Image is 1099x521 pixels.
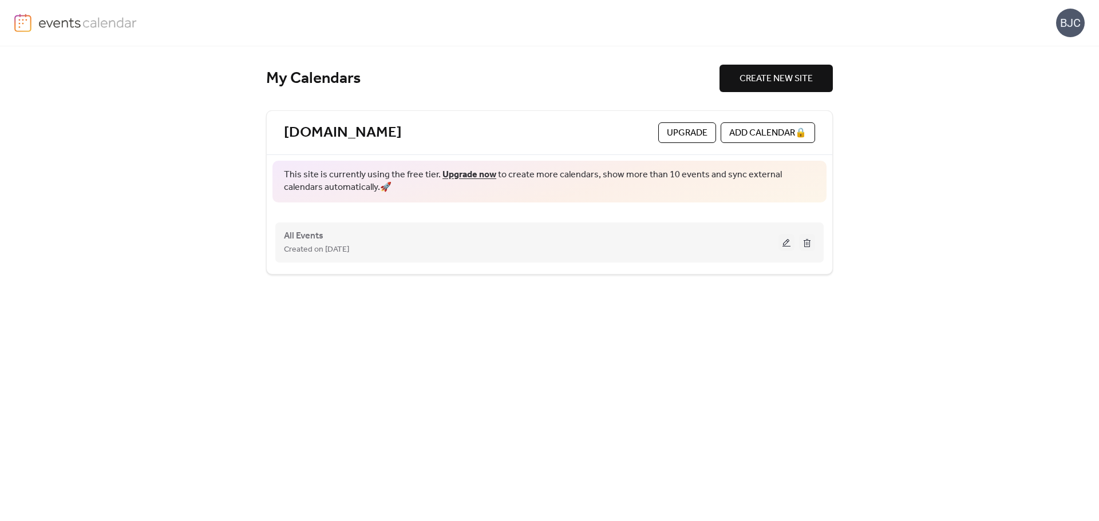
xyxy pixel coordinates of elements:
[284,233,323,239] a: All Events
[442,166,496,184] a: Upgrade now
[284,229,323,243] span: All Events
[667,126,707,140] span: Upgrade
[38,14,137,31] img: logo-type
[740,72,813,86] span: CREATE NEW SITE
[266,69,720,89] div: My Calendars
[658,122,716,143] button: Upgrade
[1056,9,1085,37] div: BJC
[14,14,31,32] img: logo
[284,124,402,142] a: [DOMAIN_NAME]
[720,65,833,92] button: CREATE NEW SITE
[284,169,815,194] span: This site is currently using the free tier. to create more calendars, show more than 10 events an...
[284,243,349,257] span: Created on [DATE]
